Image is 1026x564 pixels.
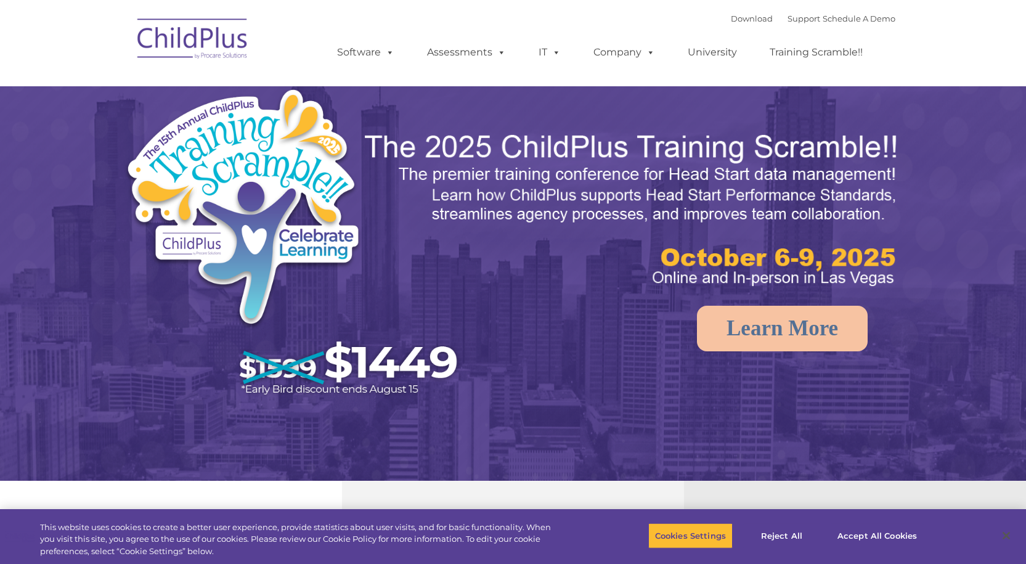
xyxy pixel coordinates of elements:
[40,521,564,558] div: This website uses cookies to create a better user experience, provide statistics about user visit...
[697,306,868,351] a: Learn More
[131,10,254,72] img: ChildPlus by Procare Solutions
[648,523,733,549] button: Cookies Settings
[731,14,773,23] a: Download
[526,40,573,65] a: IT
[743,523,820,549] button: Reject All
[731,14,895,23] font: |
[325,40,407,65] a: Software
[415,40,518,65] a: Assessments
[757,40,875,65] a: Training Scramble!!
[993,522,1020,549] button: Close
[581,40,667,65] a: Company
[788,14,820,23] a: Support
[823,14,895,23] a: Schedule A Demo
[831,523,924,549] button: Accept All Cookies
[675,40,749,65] a: University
